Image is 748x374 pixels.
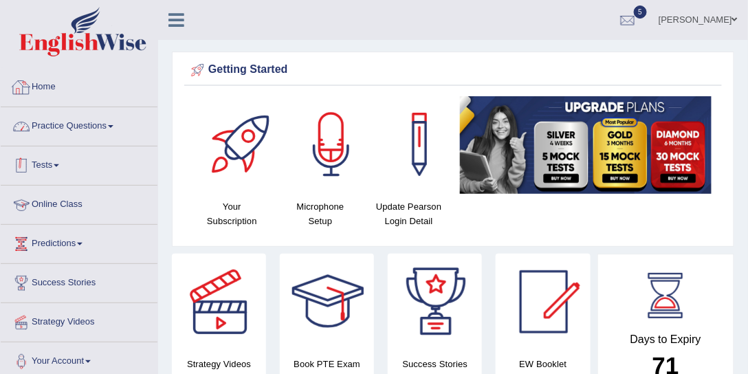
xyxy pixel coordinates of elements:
[634,5,648,19] span: 5
[1,225,157,259] a: Predictions
[195,199,269,228] h4: Your Subscription
[280,357,374,371] h4: Book PTE Exam
[283,199,358,228] h4: Microphone Setup
[188,60,718,80] div: Getting Started
[371,199,446,228] h4: Update Pearson Login Detail
[388,357,482,371] h4: Success Stories
[1,107,157,142] a: Practice Questions
[172,357,266,371] h4: Strategy Videos
[1,186,157,220] a: Online Class
[613,333,719,346] h4: Days to Expiry
[1,264,157,298] a: Success Stories
[1,68,157,102] a: Home
[1,303,157,338] a: Strategy Videos
[1,146,157,181] a: Tests
[460,96,712,194] img: small5.jpg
